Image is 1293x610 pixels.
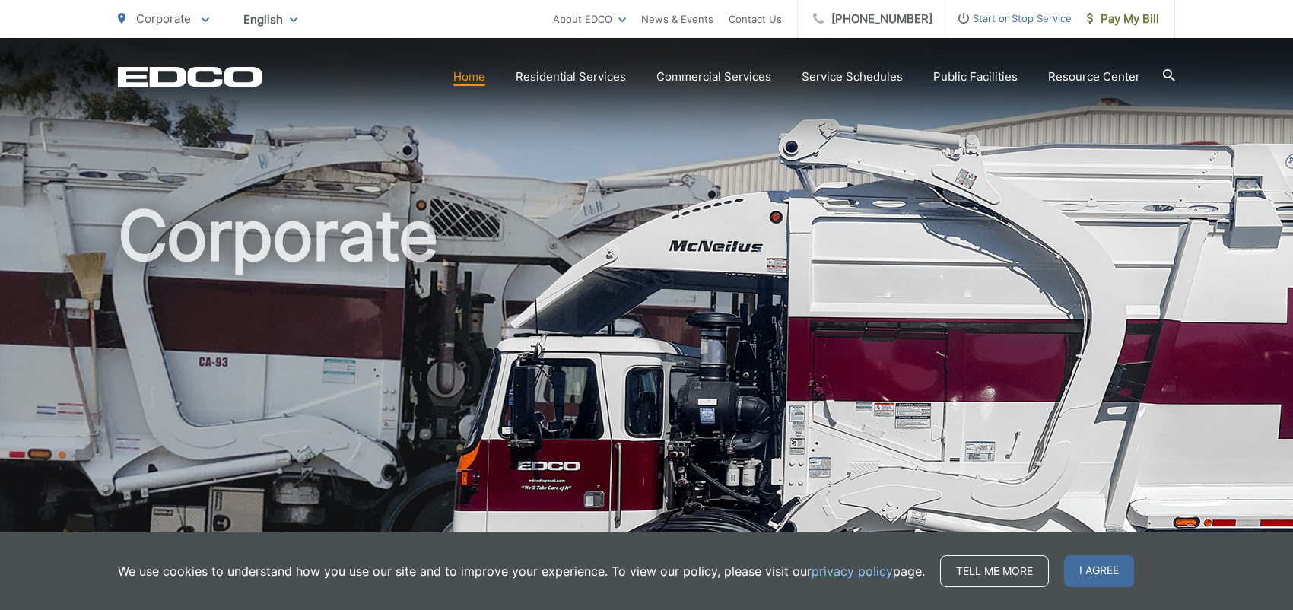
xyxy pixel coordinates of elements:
p: We use cookies to understand how you use our site and to improve your experience. To view our pol... [118,562,925,580]
a: Public Facilities [933,68,1018,86]
a: News & Events [641,10,713,28]
a: Service Schedules [802,68,903,86]
span: Pay My Bill [1087,10,1159,28]
a: EDCD logo. Return to the homepage. [118,66,262,87]
a: About EDCO [553,10,626,28]
span: Corporate [136,11,191,26]
span: I agree [1064,555,1134,587]
a: privacy policy [812,562,893,580]
a: Contact Us [729,10,782,28]
a: Home [453,68,485,86]
a: Residential Services [516,68,626,86]
a: Resource Center [1048,68,1140,86]
span: English [232,6,309,33]
a: Commercial Services [656,68,771,86]
a: Tell me more [940,555,1049,587]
